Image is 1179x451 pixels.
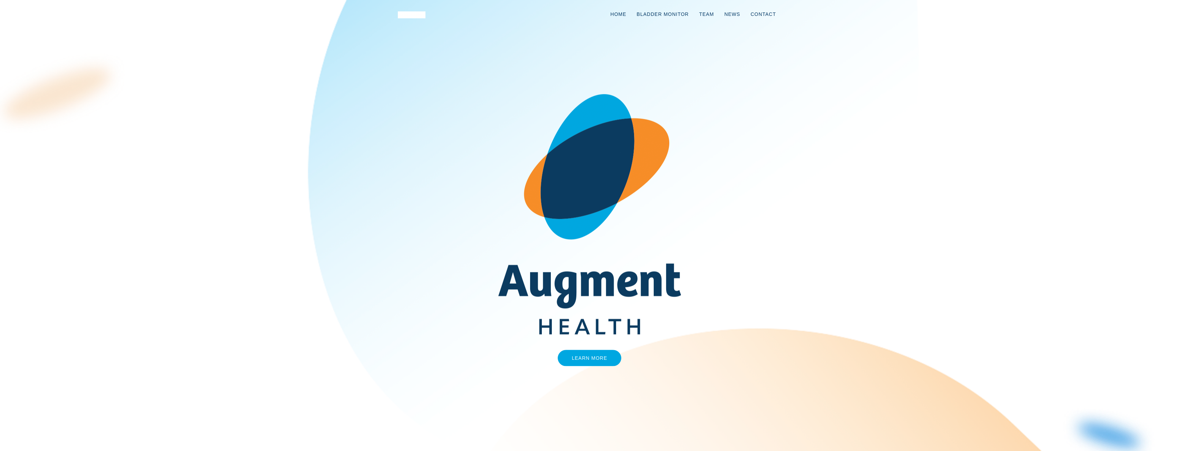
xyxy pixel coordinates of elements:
a: Bladder Monitor [632,3,694,26]
a: Home [605,3,632,26]
img: logo [398,11,425,18]
a: Learn More [558,350,622,366]
a: News [719,3,745,26]
img: AugmentHealth_FullColor_Transparent.png [493,94,686,335]
a: Contact [745,3,781,26]
a: Team [694,3,719,26]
